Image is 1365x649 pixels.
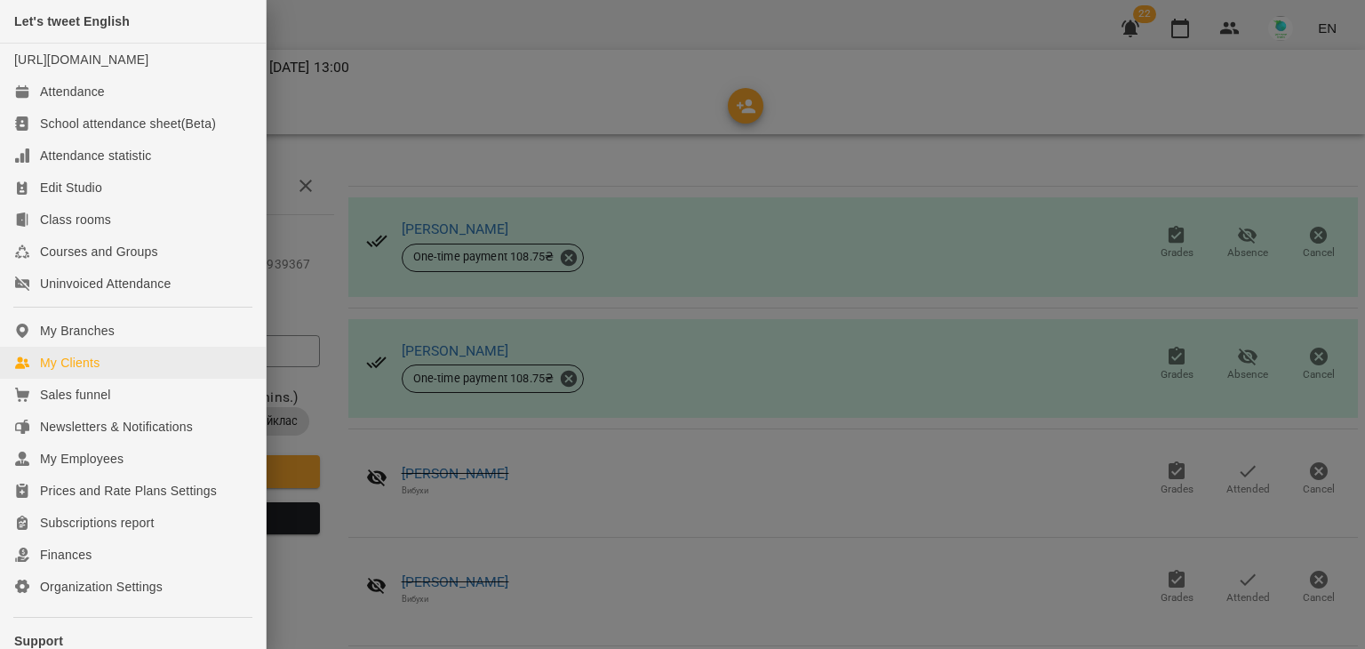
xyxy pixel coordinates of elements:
div: Uninvoiced Attendance [40,275,171,292]
div: Attendance [40,83,105,100]
div: My Branches [40,322,115,340]
div: Class rooms [40,211,111,228]
div: Organization Settings [40,578,163,596]
div: Courses and Groups [40,243,158,260]
div: Edit Studio [40,179,102,196]
div: Newsletters & Notifications [40,418,193,436]
span: Let's tweet English [14,14,130,28]
div: Prices and Rate Plans Settings [40,482,217,500]
div: My Employees [40,450,124,468]
div: Sales funnel [40,386,110,404]
div: School attendance sheet(Beta) [40,115,216,132]
div: Finances [40,546,92,564]
div: My Clients [40,354,100,372]
div: Subscriptions report [40,514,155,532]
div: Attendance statistic [40,147,151,164]
a: [URL][DOMAIN_NAME] [14,52,148,67]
